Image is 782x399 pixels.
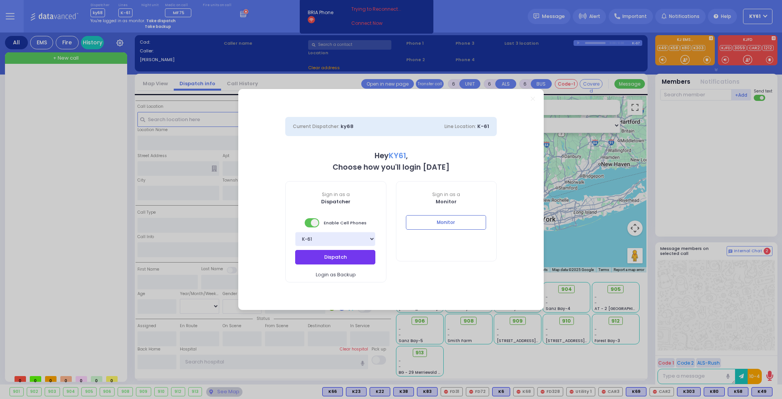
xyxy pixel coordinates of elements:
span: ky68 [341,123,354,130]
button: Monitor [406,215,486,230]
span: K-61 [477,123,489,130]
span: Enable Cell Phones [305,217,367,228]
span: Sign in as a [396,191,497,198]
b: Monitor [436,198,457,205]
b: Choose how you'll login [DATE] [333,162,449,172]
span: Line Location: [444,123,476,130]
span: Sign in as a [286,191,386,198]
span: KY61 [389,151,406,161]
a: Close [531,97,535,101]
button: Dispatch [295,250,375,264]
span: Login as Backup [316,271,356,279]
b: Dispatcher [321,198,351,205]
b: Hey , [375,151,408,161]
span: Current Dispatcher: [293,123,339,130]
